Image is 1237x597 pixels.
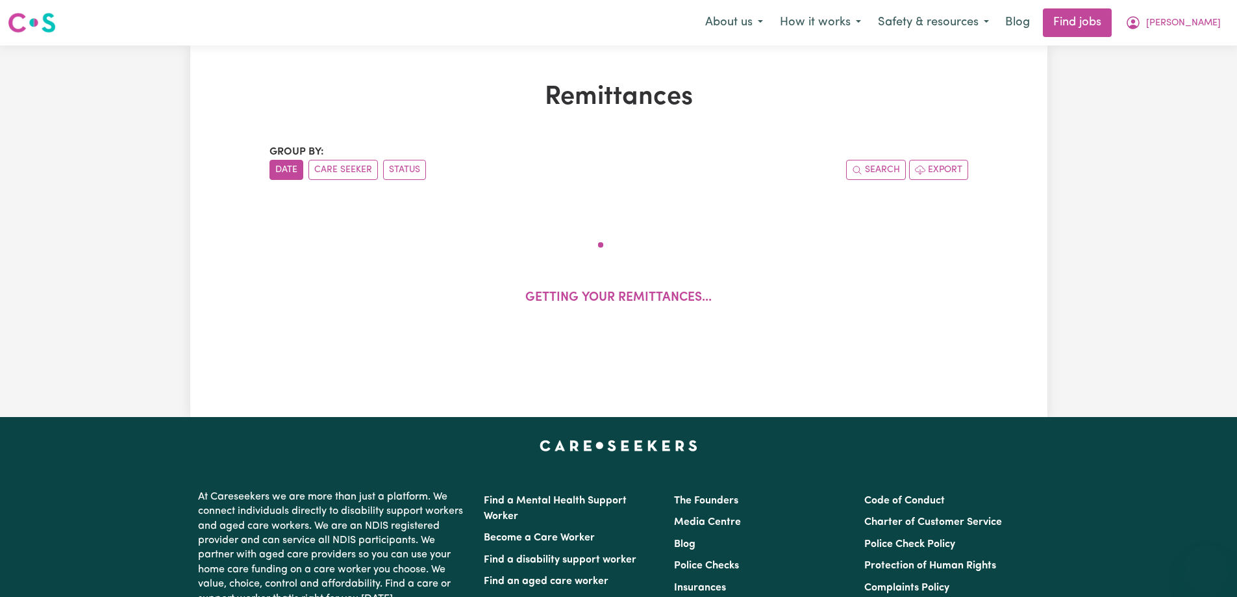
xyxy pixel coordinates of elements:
button: About us [697,9,771,36]
a: Find jobs [1043,8,1112,37]
img: Careseekers logo [8,11,56,34]
button: Search [846,160,906,180]
a: Careseekers logo [8,8,56,38]
a: Insurances [674,583,726,593]
button: sort invoices by paid status [383,160,426,180]
a: Police Checks [674,561,739,571]
a: Code of Conduct [864,496,945,506]
a: Find a Mental Health Support Worker [484,496,627,522]
p: Getting your remittances... [525,289,712,308]
span: [PERSON_NAME] [1146,16,1221,31]
a: Police Check Policy [864,539,955,550]
button: Export [909,160,968,180]
a: Protection of Human Rights [864,561,996,571]
a: Careseekers home page [540,440,697,451]
a: Blog [674,539,695,550]
h1: Remittances [269,82,968,113]
span: Group by: [269,147,324,157]
button: My Account [1117,9,1229,36]
button: How it works [771,9,869,36]
button: Safety & resources [869,9,997,36]
iframe: Button to launch messaging window [1185,545,1227,587]
a: Become a Care Worker [484,533,595,543]
a: Find an aged care worker [484,576,608,587]
a: Find a disability support worker [484,555,636,565]
a: Charter of Customer Service [864,517,1002,527]
button: sort invoices by care seeker [308,160,378,180]
a: The Founders [674,496,738,506]
a: Media Centre [674,517,741,527]
a: Complaints Policy [864,583,949,593]
button: sort invoices by date [269,160,303,180]
a: Blog [997,8,1038,37]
